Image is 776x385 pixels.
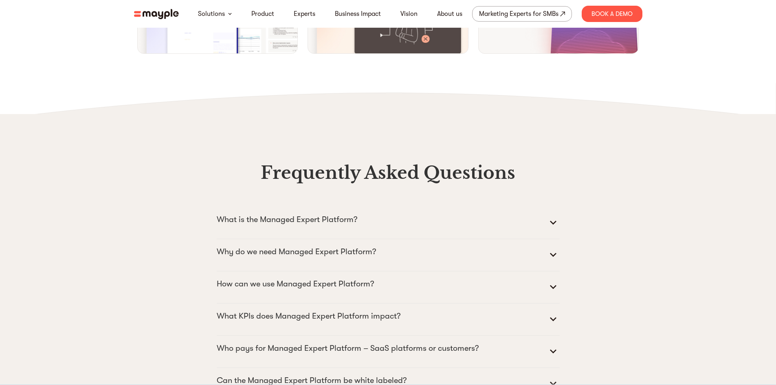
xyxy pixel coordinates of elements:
a: Experts [294,9,315,19]
img: mayple-logo [134,9,179,19]
a: Marketing Experts for SMBs [472,6,572,22]
img: arrow-down [228,13,232,15]
p: How can we use Managed Expert Platform? [217,277,374,290]
a: Vision [400,9,418,19]
div: Book A Demo [582,6,642,22]
a: Business Impact [335,9,381,19]
p: What KPIs does Managed Expert Platform impact? [217,310,400,323]
summary: What KPIs does Managed Expert Platform impact? [217,310,560,329]
a: About us [437,9,462,19]
p: Who pays for Managed Expert Platform – SaaS platforms or customers? [217,342,479,355]
p: Why do we need Managed Expert Platform? [217,245,376,258]
p: What is the Managed Expert Platform? [217,213,357,226]
summary: What is the Managed Expert Platform? [217,213,560,233]
summary: Who pays for Managed Expert Platform – SaaS platforms or customers? [217,342,560,361]
a: Product [251,9,274,19]
a: Solutions [198,9,225,19]
h3: Frequently Asked Questions [137,161,639,184]
summary: Why do we need Managed Expert Platform? [217,245,560,265]
div: Marketing Experts for SMBs [479,8,558,20]
summary: How can we use Managed Expert Platform? [217,277,560,297]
